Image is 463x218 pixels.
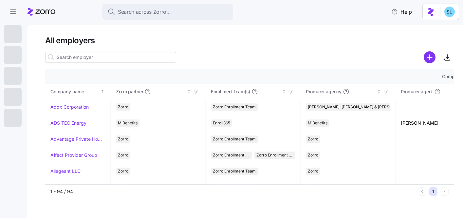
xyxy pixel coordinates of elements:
div: Sorted ascending [100,89,104,94]
a: Always On Call Answering Service [50,184,105,191]
span: Zorro [118,136,128,143]
h1: All employers [45,35,454,45]
th: Zorro partnerNot sorted [111,84,206,99]
span: MiBenefits [118,119,138,127]
span: Zorro Enrollment Team [213,136,256,143]
a: Allegeant LLC [50,168,81,174]
span: [PERSON_NAME], [PERSON_NAME] & [PERSON_NAME] [308,103,410,111]
a: Addx Corporation [50,104,89,110]
span: Zorro [308,152,318,159]
input: Search employer [45,52,176,63]
a: Affect Provider Group [50,152,97,158]
span: Zorro [118,168,128,175]
span: AJG [118,184,126,191]
span: Zorro Enrollment Team [213,103,256,111]
div: Not sorted [377,89,381,94]
button: Previous page [418,187,426,196]
span: Zorro [308,168,318,175]
span: Zorro Enrollment Team [213,184,256,191]
button: 1 [429,187,437,196]
span: Zorro [118,152,128,159]
button: Search across Zorro... [102,4,233,20]
th: Enrollment team(s)Not sorted [206,84,301,99]
span: Zorro partner [116,88,143,95]
span: Zorro [118,103,128,111]
a: Advantage Private Home Care [50,136,105,142]
div: Not sorted [187,89,191,94]
a: ADS TEC Energy [50,120,86,126]
span: Enroll365 [213,119,230,127]
span: Search across Zorro... [118,8,171,16]
span: Producer agency [306,88,342,95]
div: 1 - 94 / 94 [50,188,415,195]
span: Producer agent [401,88,433,95]
button: Next page [440,187,449,196]
div: Company name [50,88,99,95]
span: Zorro [308,136,318,143]
svg: add icon [424,51,435,63]
th: Producer agencyNot sorted [301,84,396,99]
span: Zorro Enrollment Team [213,152,250,159]
button: Help [386,5,417,18]
span: Enrollment team(s) [211,88,250,95]
span: Zorro Enrollment Experts [256,152,293,159]
th: Company nameSorted ascending [45,84,111,99]
span: MiBenefits [308,119,327,127]
span: AJG [308,184,316,191]
img: 7c620d928e46699fcfb78cede4daf1d1 [444,7,455,17]
span: Help [391,8,412,16]
div: Not sorted [282,89,286,94]
span: Zorro Enrollment Team [213,168,256,175]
